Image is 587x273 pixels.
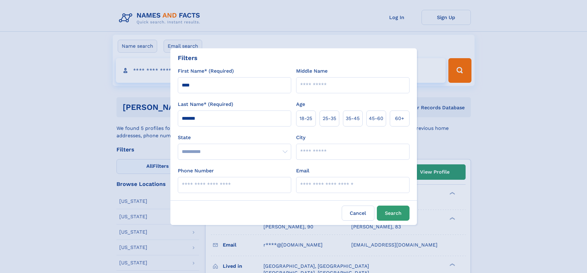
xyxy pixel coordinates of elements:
[178,67,234,75] label: First Name* (Required)
[296,101,305,108] label: Age
[296,134,305,141] label: City
[369,115,383,122] span: 45‑60
[342,206,374,221] label: Cancel
[300,115,312,122] span: 18‑25
[296,167,309,175] label: Email
[323,115,336,122] span: 25‑35
[178,53,198,62] div: Filters
[346,115,360,122] span: 35‑45
[178,101,233,108] label: Last Name* (Required)
[296,67,328,75] label: Middle Name
[377,206,410,221] button: Search
[395,115,404,122] span: 60+
[178,134,291,141] label: State
[178,167,214,175] label: Phone Number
